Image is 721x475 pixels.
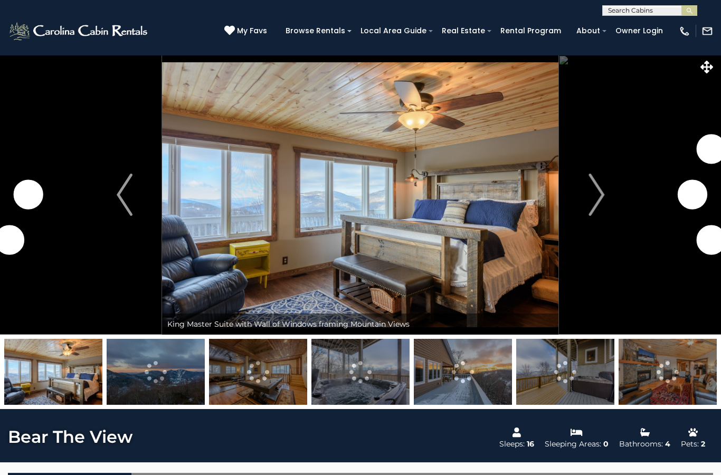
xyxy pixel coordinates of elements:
a: About [571,23,605,39]
img: arrow [589,174,604,216]
button: Previous [87,55,162,335]
img: mail-regular-white.png [701,25,713,37]
a: Browse Rentals [280,23,350,39]
img: 163278298 [209,339,307,405]
img: 163278297 [107,339,205,405]
img: phone-regular-white.png [679,25,690,37]
a: Local Area Guide [355,23,432,39]
a: Real Estate [437,23,490,39]
button: Next [559,55,634,335]
img: 163278299 [414,339,512,405]
img: White-1-2.png [8,21,150,42]
div: King Master Suite with Wall of Windows framing Mountain Views [162,313,558,335]
a: Rental Program [495,23,566,39]
img: 163278301 [619,339,717,405]
img: 163278300 [516,339,614,405]
img: 163278332 [311,339,410,405]
a: My Favs [224,25,270,37]
span: My Favs [237,25,267,36]
img: arrow [117,174,132,216]
a: Owner Login [610,23,668,39]
img: 163278296 [4,339,102,405]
